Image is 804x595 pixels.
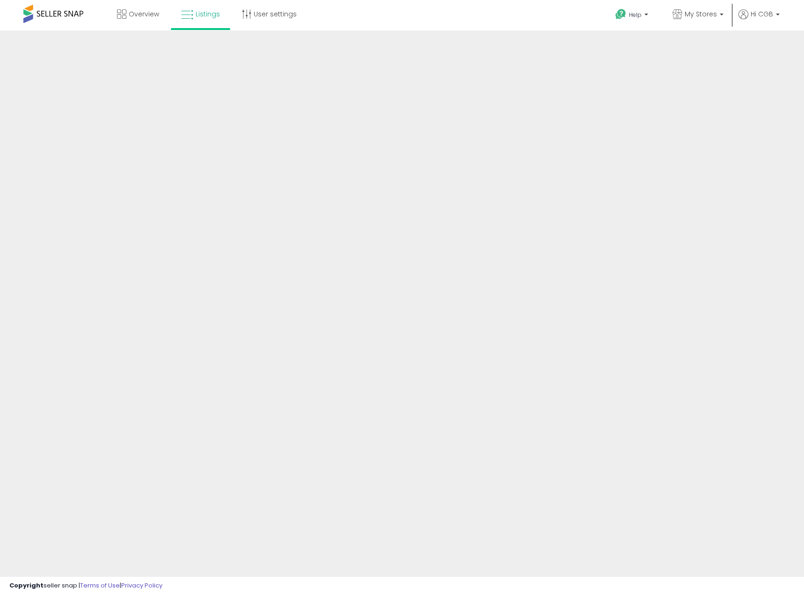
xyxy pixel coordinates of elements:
span: My Stores [685,9,717,19]
span: Listings [196,9,220,19]
span: Overview [129,9,159,19]
span: Hi CGB [751,9,773,19]
i: Get Help [615,8,627,20]
a: Help [608,1,658,30]
a: Hi CGB [738,9,780,30]
span: Help [629,11,642,19]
